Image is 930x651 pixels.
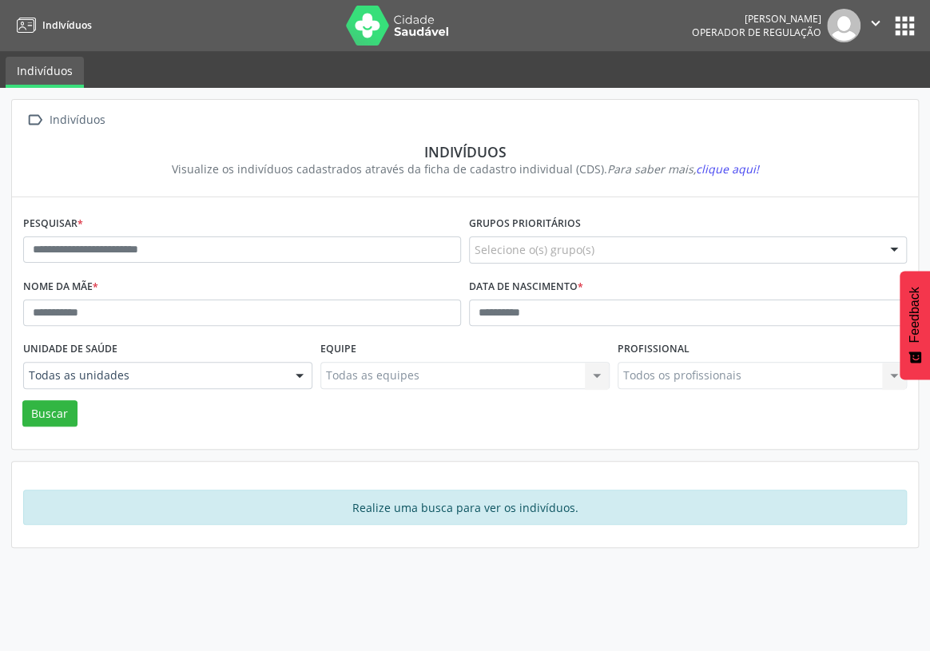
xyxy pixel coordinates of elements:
[23,337,117,362] label: Unidade de saúde
[46,109,108,132] div: Indivíduos
[692,26,821,39] span: Operador de regulação
[23,275,98,300] label: Nome da mãe
[42,18,92,32] span: Indivíduos
[692,12,821,26] div: [PERSON_NAME]
[618,337,690,362] label: Profissional
[696,161,759,177] span: clique aqui!
[860,9,891,42] button: 
[6,57,84,88] a: Indivíduos
[320,337,356,362] label: Equipe
[900,271,930,379] button: Feedback - Mostrar pesquisa
[891,12,919,40] button: apps
[469,212,581,236] label: Grupos prioritários
[867,14,884,32] i: 
[22,400,77,427] button: Buscar
[607,161,759,177] i: Para saber mais,
[469,275,583,300] label: Data de nascimento
[908,287,922,343] span: Feedback
[23,212,83,236] label: Pesquisar
[34,143,896,161] div: Indivíduos
[475,241,594,258] span: Selecione o(s) grupo(s)
[23,109,46,132] i: 
[23,109,108,132] a:  Indivíduos
[34,161,896,177] div: Visualize os indivíduos cadastrados através da ficha de cadastro individual (CDS).
[827,9,860,42] img: img
[11,12,92,38] a: Indivíduos
[29,367,280,383] span: Todas as unidades
[23,490,907,525] div: Realize uma busca para ver os indivíduos.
